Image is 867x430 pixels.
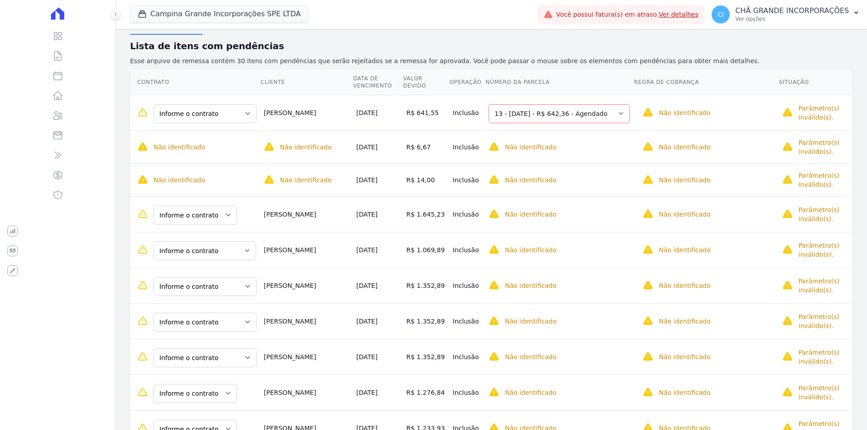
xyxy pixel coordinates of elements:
[505,245,556,254] p: Não identificado
[353,303,403,339] td: [DATE]
[403,232,449,268] td: R$ 1.069,89
[718,11,724,18] span: CI
[353,130,403,163] td: [DATE]
[735,6,849,15] p: CHÃ GRANDE INCORPORAÇÕES
[449,303,485,339] td: Inclusão
[798,277,849,295] p: Parâmetro(s) inválido(s).
[260,375,353,410] td: [PERSON_NAME]
[659,11,699,18] a: Ver detalhes
[353,196,403,232] td: [DATE]
[485,69,634,95] th: Número da Parcela
[260,196,353,232] td: [PERSON_NAME]
[260,339,353,375] td: [PERSON_NAME]
[556,10,699,19] span: Você possui fatura(s) em atraso.
[130,69,260,95] th: Contrato
[449,163,485,196] td: Inclusão
[403,95,449,130] td: R$ 641,55
[449,232,485,268] td: Inclusão
[403,303,449,339] td: R$ 1.352,89
[798,205,849,223] p: Parâmetro(s) inválido(s).
[449,196,485,232] td: Inclusão
[778,69,853,95] th: Situação
[505,176,556,185] p: Não identificado
[353,95,403,130] td: [DATE]
[260,303,353,339] td: [PERSON_NAME]
[130,39,853,53] h2: Lista de itens com pendências
[505,317,556,326] p: Não identificado
[154,143,205,152] p: Não identificado
[403,163,449,196] td: R$ 14,00
[260,268,353,303] td: [PERSON_NAME]
[659,352,710,361] p: Não identificado
[659,317,710,326] p: Não identificado
[154,176,205,185] p: Não identificado
[798,138,849,156] p: Parâmetro(s) inválido(s).
[449,339,485,375] td: Inclusão
[704,2,867,27] button: CI CHÃ GRANDE INCORPORAÇÕES Ver opções
[798,384,849,402] p: Parâmetro(s) inválido(s).
[353,232,403,268] td: [DATE]
[353,163,403,196] td: [DATE]
[659,176,710,185] p: Não identificado
[505,388,556,397] p: Não identificado
[505,210,556,219] p: Não identificado
[130,5,308,23] button: Campina Grande Incorporações SPE LTDA
[353,69,403,95] th: Data de Vencimento
[659,388,710,397] p: Não identificado
[798,171,849,189] p: Parâmetro(s) inválido(s).
[449,130,485,163] td: Inclusão
[505,352,556,361] p: Não identificado
[798,104,849,122] p: Parâmetro(s) inválido(s).
[403,339,449,375] td: R$ 1.352,89
[403,268,449,303] td: R$ 1.352,89
[260,232,353,268] td: [PERSON_NAME]
[130,56,853,66] p: Esse arquivo de remessa contém 30 itens com pendências que serão rejeitados se a remessa for apro...
[449,69,485,95] th: Operação
[260,95,353,130] td: [PERSON_NAME]
[403,69,449,95] th: Valor devido
[505,281,556,290] p: Não identificado
[798,348,849,366] p: Parâmetro(s) inválido(s).
[634,69,778,95] th: Regra de Cobrança
[659,108,710,117] p: Não identificado
[353,375,403,410] td: [DATE]
[403,196,449,232] td: R$ 1.645,23
[659,281,710,290] p: Não identificado
[659,143,710,152] p: Não identificado
[280,143,331,152] p: Não identificado
[659,245,710,254] p: Não identificado
[449,375,485,410] td: Inclusão
[505,143,556,152] p: Não identificado
[659,210,710,219] p: Não identificado
[798,312,849,330] p: Parâmetro(s) inválido(s).
[449,95,485,130] td: Inclusão
[735,15,849,23] p: Ver opções
[403,375,449,410] td: R$ 1.276,84
[353,268,403,303] td: [DATE]
[280,176,331,185] p: Não identificado
[798,241,849,259] p: Parâmetro(s) inválido(s).
[449,268,485,303] td: Inclusão
[260,69,353,95] th: Cliente
[353,339,403,375] td: [DATE]
[403,130,449,163] td: R$ 6,67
